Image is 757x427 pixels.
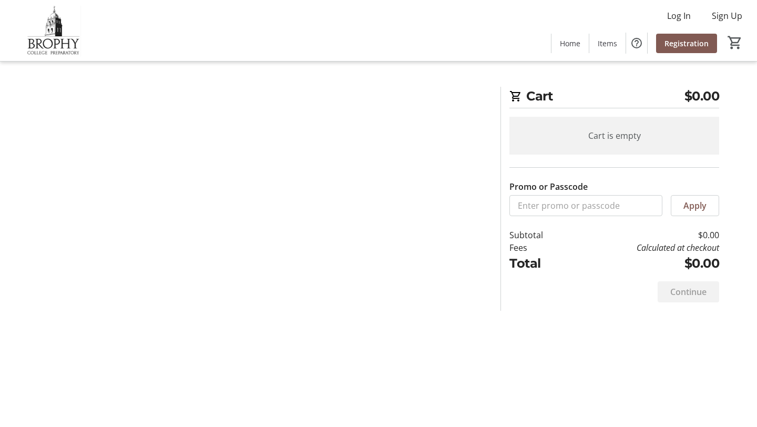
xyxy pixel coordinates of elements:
[509,195,662,216] input: Enter promo or passcode
[509,117,719,155] div: Cart is empty
[598,38,617,49] span: Items
[703,7,751,24] button: Sign Up
[667,9,691,22] span: Log In
[671,195,719,216] button: Apply
[684,87,720,106] span: $0.00
[509,229,570,241] td: Subtotal
[570,229,719,241] td: $0.00
[6,4,100,57] img: Brophy College Preparatory 's Logo
[656,34,717,53] a: Registration
[560,38,580,49] span: Home
[570,254,719,273] td: $0.00
[509,241,570,254] td: Fees
[725,33,744,52] button: Cart
[683,199,707,212] span: Apply
[589,34,626,53] a: Items
[659,7,699,24] button: Log In
[626,33,647,54] button: Help
[664,38,709,49] span: Registration
[570,241,719,254] td: Calculated at checkout
[509,254,570,273] td: Total
[509,180,588,193] label: Promo or Passcode
[551,34,589,53] a: Home
[509,87,719,108] h2: Cart
[712,9,742,22] span: Sign Up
